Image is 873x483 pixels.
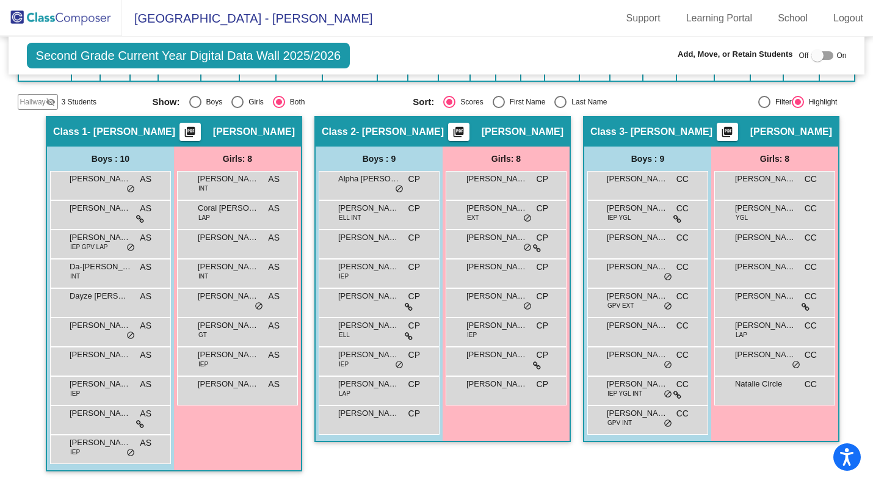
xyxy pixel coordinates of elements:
[140,290,151,303] span: AS
[537,261,548,274] span: CP
[505,96,546,107] div: First Name
[443,147,570,171] div: Girls: 8
[448,123,469,141] button: Print Students Details
[711,147,838,171] div: Girls: 8
[339,389,350,398] span: LAP
[676,349,689,361] span: CC
[140,407,151,420] span: AS
[804,96,838,107] div: Highlight
[678,48,793,60] span: Add, Move, or Retain Students
[122,9,372,28] span: [GEOGRAPHIC_DATA] - [PERSON_NAME]
[62,96,96,107] span: 3 Students
[198,349,259,361] span: [PERSON_NAME]
[322,126,356,138] span: Class 2
[413,96,664,108] mat-radio-group: Select an option
[140,261,151,274] span: AS
[736,213,748,222] span: YGL
[770,96,792,107] div: Filter
[537,319,548,332] span: CP
[70,437,131,449] span: [PERSON_NAME]
[607,349,668,361] span: [PERSON_NAME]
[126,243,135,253] span: do_not_disturb_alt
[198,330,207,340] span: GT
[198,261,259,273] span: [PERSON_NAME]
[140,319,151,332] span: AS
[395,184,404,194] span: do_not_disturb_alt
[467,213,479,222] span: EXT
[805,378,817,391] span: CC
[70,272,80,281] span: INT
[70,231,131,244] span: [PERSON_NAME]
[174,147,301,171] div: Girls: 8
[395,360,404,370] span: do_not_disturb_alt
[466,349,527,361] span: [PERSON_NAME]
[607,301,634,310] span: GPV EXT
[664,390,672,399] span: do_not_disturb_alt
[537,173,548,186] span: CP
[735,261,796,273] span: [PERSON_NAME]
[584,147,711,171] div: Boys : 9
[607,231,668,244] span: [PERSON_NAME]
[408,378,420,391] span: CP
[676,173,689,186] span: CC
[717,123,738,141] button: Print Students Details
[268,261,280,274] span: AS
[126,448,135,458] span: do_not_disturb_alt
[467,330,477,340] span: IEP
[70,448,80,457] span: IEP
[70,378,131,390] span: [PERSON_NAME]
[607,213,631,222] span: IEP YGL
[805,349,817,361] span: CC
[126,184,135,194] span: do_not_disturb_alt
[567,96,607,107] div: Last Name
[735,349,796,361] span: [PERSON_NAME]
[198,231,259,244] span: [PERSON_NAME]
[664,360,672,370] span: do_not_disturb_alt
[70,407,131,419] span: [PERSON_NAME]
[537,231,548,244] span: CP
[198,378,259,390] span: [PERSON_NAME]
[408,349,420,361] span: CP
[607,319,668,332] span: [PERSON_NAME]
[70,173,131,185] span: [PERSON_NAME]
[617,9,670,28] a: Support
[268,319,280,332] span: AS
[153,96,404,108] mat-radio-group: Select an option
[70,290,131,302] span: Dayze [PERSON_NAME]
[676,319,689,332] span: CC
[750,126,832,138] span: [PERSON_NAME]
[607,261,668,273] span: [PERSON_NAME]
[735,173,796,185] span: [PERSON_NAME]
[607,202,668,214] span: [PERSON_NAME] [PERSON_NAME]
[676,407,689,420] span: CC
[676,9,763,28] a: Learning Portal
[140,231,151,244] span: AS
[338,378,399,390] span: [PERSON_NAME]
[720,126,734,143] mat-icon: picture_as_pdf
[824,9,873,28] a: Logout
[338,349,399,361] span: [PERSON_NAME]
[268,231,280,244] span: AS
[198,173,259,185] span: [PERSON_NAME]
[408,173,420,186] span: CP
[676,202,689,215] span: CC
[676,378,689,391] span: CC
[201,96,223,107] div: Boys
[735,231,796,244] span: [PERSON_NAME]
[338,261,399,273] span: [PERSON_NAME]
[836,50,846,61] span: On
[70,389,80,398] span: IEP
[466,231,527,244] span: [PERSON_NAME]
[198,360,208,369] span: IEP
[607,407,668,419] span: [PERSON_NAME]
[53,126,87,138] span: Class 1
[140,173,151,186] span: AS
[466,319,527,332] span: [PERSON_NAME] [PERSON_NAME]
[338,173,399,185] span: Alpha [PERSON_NAME]
[607,290,668,302] span: [PERSON_NAME]
[523,214,532,223] span: do_not_disturb_alt
[676,290,689,303] span: CC
[523,243,532,253] span: do_not_disturb_alt
[70,261,131,273] span: Da-[PERSON_NAME]
[537,202,548,215] span: CP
